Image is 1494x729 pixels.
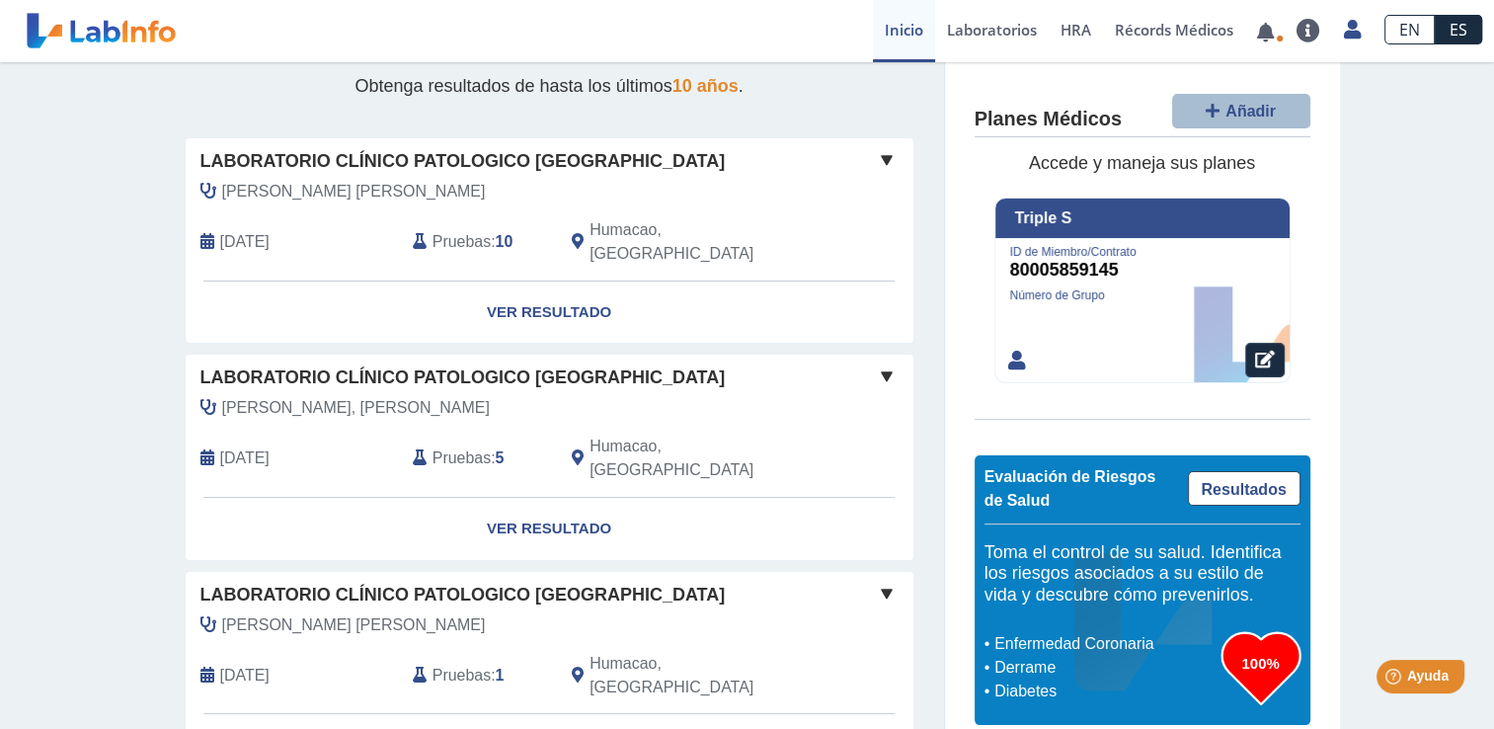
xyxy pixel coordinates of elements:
span: Humacao, PR [590,435,808,482]
a: ES [1435,15,1482,44]
span: Fernandez Brito, Luis [222,613,486,637]
span: Jimenez Perez, Juan [222,396,490,420]
span: 10 años [672,76,739,96]
div: : [398,652,557,699]
span: Humacao, PR [590,652,808,699]
b: 10 [496,233,513,250]
span: HRA [1061,20,1091,40]
button: Añadir [1172,94,1310,128]
span: Humacao, PR [590,218,808,266]
a: EN [1384,15,1435,44]
h3: 100% [1221,651,1300,676]
li: Derrame [989,656,1221,680]
b: 1 [496,667,505,684]
li: Enfermedad Coronaria [989,632,1221,656]
span: Laboratorio Clínico Patologico [GEOGRAPHIC_DATA] [200,364,726,391]
span: Pruebas [432,230,491,254]
b: 5 [496,449,505,466]
span: 2024-09-09 [220,664,270,688]
span: Fernandez Brito, Luis [222,180,486,203]
h4: Planes Médicos [975,108,1122,131]
h5: Toma el control de su salud. Identifica los riesgos asociados a su estilo de vida y descubre cómo... [984,542,1300,607]
div: : [398,218,557,266]
li: Diabetes [989,680,1221,703]
span: Evaluación de Riesgos de Salud [984,468,1156,509]
a: Ver Resultado [186,282,913,344]
a: Ver Resultado [186,498,913,560]
span: Accede y maneja sus planes [1029,153,1255,173]
span: Laboratorio Clínico Patologico [GEOGRAPHIC_DATA] [200,148,726,175]
span: Añadir [1225,103,1276,120]
span: 2024-11-06 [220,446,270,470]
span: Pruebas [432,664,491,688]
div: : [398,435,557,482]
span: Laboratorio Clínico Patologico [GEOGRAPHIC_DATA] [200,582,726,608]
span: Obtenga resultados de hasta los últimos . [354,76,743,96]
iframe: Help widget launcher [1318,652,1472,707]
span: Pruebas [432,446,491,470]
a: Resultados [1188,471,1300,506]
span: 2025-01-22 [220,230,270,254]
